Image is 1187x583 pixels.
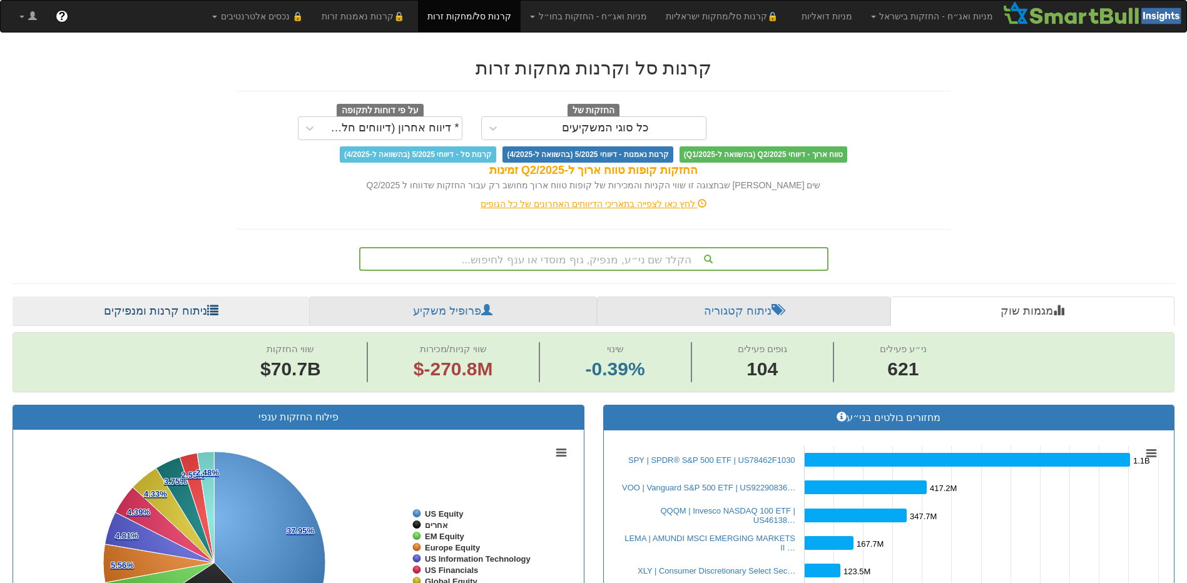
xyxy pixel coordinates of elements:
[360,248,827,270] div: הקלד שם ני״ע, מנפיק, גוף מוסדי או ענף לחיפוש...
[890,297,1174,327] a: מגמות שוק
[287,526,315,535] tspan: 37.95%
[13,297,309,327] a: ניתוח קרנות ומנפיקים
[910,512,937,521] tspan: 347.7M
[237,179,950,191] div: שים [PERSON_NAME] שבתצוגה זו שווי הקניות והמכירות של קופות טווח ארוך מחושב רק עבור החזקות שדווחו ...
[622,483,795,492] a: VOO | Vanguard S&P 500 ETF | US92290836…
[23,412,574,423] h3: פילוח החזקות ענפי
[111,560,134,570] tspan: 5.56%
[843,567,870,576] tspan: 123.5M
[46,1,78,32] a: ?
[312,1,419,32] a: 🔒קרנות נאמנות זרות
[562,122,649,134] div: כל סוגי המשקיעים
[521,1,656,32] a: מניות ואג״ח - החזקות בחו״ל
[425,565,478,575] tspan: US Financials
[880,343,927,354] span: ני״ע פעילים
[568,104,620,118] span: החזקות של
[115,531,138,540] tspan: 4.81%
[680,146,847,163] span: טווח ארוך - דיווחי Q2/2025 (בהשוואה ל-Q1/2025)
[738,356,787,383] span: 104
[127,507,150,517] tspan: 4.39%
[930,484,957,493] tspan: 417.2M
[660,506,795,525] a: QQQM | Invesco NASDAQ 100 ETF | US46138…
[425,532,465,541] tspan: EM Equity
[324,122,459,134] div: * דיווח אחרון (דיווחים חלקיים)
[638,566,795,575] a: XLY | Consumer Discretionary Select Sec…
[196,468,219,477] tspan: 2.48%
[862,1,1002,32] a: מניות ואג״ח - החזקות בישראל
[228,198,960,210] div: לחץ כאן לצפייה בתאריכי הדיווחים האחרונים של כל הגופים
[181,470,205,480] tspan: 2.55%
[237,163,950,179] div: החזקות קופות טווח ארוך ל-Q2/2025 זמינות
[607,343,624,354] span: שינוי
[738,343,787,354] span: גופים פעילים
[425,520,448,530] tspan: אחרים
[203,1,312,32] a: 🔒 נכסים אלטרנטיבים
[237,58,950,78] h2: קרנות סל וקרנות מחקות זרות
[425,543,481,552] tspan: Europe Equity
[425,554,531,564] tspan: US Information Technology
[597,297,890,327] a: ניתוח קטגוריה
[502,146,673,163] span: קרנות נאמנות - דיווחי 5/2025 (בהשוואה ל-4/2025)
[58,10,65,23] span: ?
[420,343,487,354] span: שווי קניות/מכירות
[1133,456,1150,465] tspan: 1.1B
[880,356,927,383] span: 621
[624,534,795,552] a: LEMA | AMUNDI MSCI EMERGING MARKETS II …
[418,1,521,32] a: קרנות סל/מחקות זרות
[164,477,187,486] tspan: 3.75%
[337,104,424,118] span: על פי דוחות לתקופה
[144,489,167,499] tspan: 4.33%
[425,509,464,519] tspan: US Equity
[340,146,496,163] span: קרנות סל - דיווחי 5/2025 (בהשוואה ל-4/2025)
[586,356,645,383] span: -0.39%
[267,343,314,354] span: שווי החזקות
[857,539,884,549] tspan: 167.7M
[613,412,1165,423] h3: מחזורים בולטים בני״ע
[656,1,792,32] a: 🔒קרנות סל/מחקות ישראליות
[414,358,493,379] span: $-270.8M
[792,1,862,32] a: מניות דואליות
[260,358,321,379] span: $70.7B
[628,455,795,465] a: SPY | SPDR® S&P 500 ETF | US78462F1030
[309,297,596,327] a: פרופיל משקיע
[1002,1,1186,26] img: Smartbull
